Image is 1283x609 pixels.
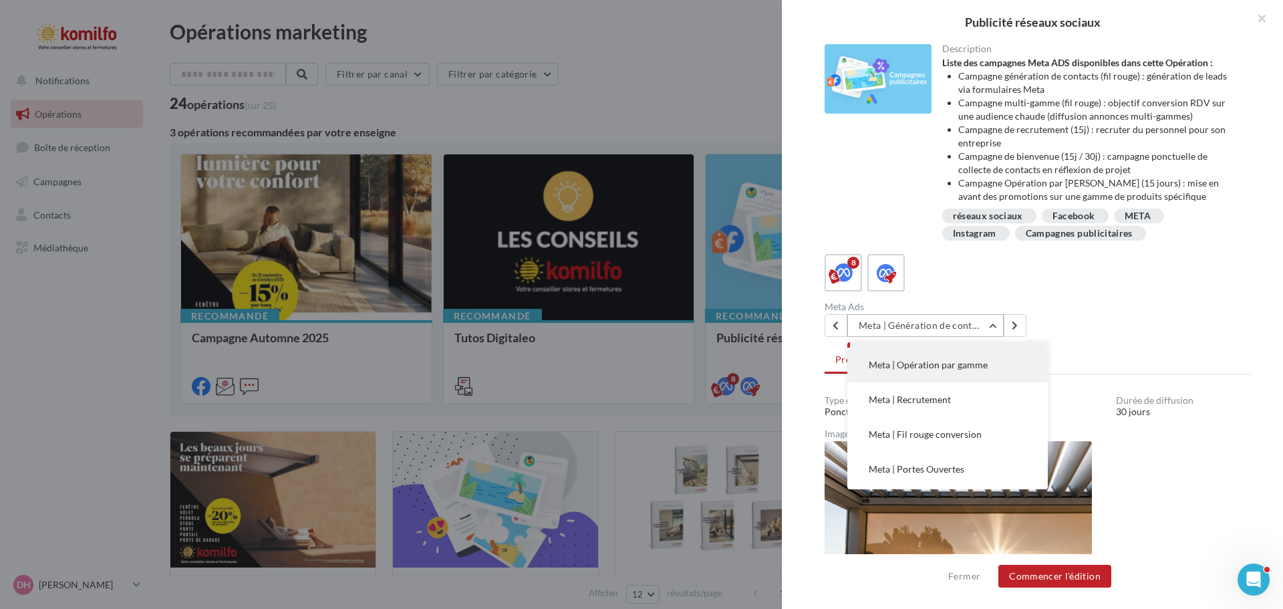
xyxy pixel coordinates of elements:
span: Meta | Fil rouge conversion [869,429,982,440]
button: Fermer [943,568,986,584]
button: Meta | Fil rouge conversion [847,417,1048,452]
div: Durée de diffusion [1116,396,1251,405]
div: Image de prévisualisation [825,429,1251,439]
span: Meta | Portes Ouvertes [869,463,964,475]
strong: Liste des campagnes Meta ADS disponibles dans cette Opération : [942,57,1213,68]
div: 30 jours [1116,405,1251,418]
div: Ponctuel [825,405,960,418]
li: Campagne multi-gamme (fil rouge) : objectif conversion RDV sur une audience chaude (diffusion ann... [958,96,1241,123]
li: Campagne de recrutement (15j) : recruter du personnel pour son entreprise [958,123,1241,150]
div: META [1125,211,1151,221]
div: Facebook [1052,211,1095,221]
div: Type de campagne [825,396,960,405]
button: Meta | Génération de contacts [847,314,1004,337]
div: Campagnes publicitaires [1026,229,1133,239]
button: Commencer l'édition [998,565,1111,588]
div: Instagram [953,229,996,239]
button: Meta | Opération par gamme [847,348,1048,382]
div: Description [942,44,1241,53]
li: Campagne génération de contacts (fil rouge) : génération de leads via formulaires Meta [958,70,1241,96]
span: Meta | Recrutement [869,394,951,405]
span: Meta | Opération par gamme [869,359,988,370]
li: Campagne de bienvenue (15j / 30j) : campagne ponctuelle de collecte de contacts en réflexion de p... [958,150,1241,176]
iframe: Intercom live chat [1238,564,1270,596]
button: Meta | Portes Ouvertes [847,452,1048,487]
div: réseaux sociaux [953,211,1023,221]
div: Publicité réseaux sociaux [803,16,1262,28]
div: 8 [847,257,859,269]
div: Meta Ads [825,302,1032,312]
button: Meta | Recrutement [847,382,1048,417]
li: Campagne Opération par [PERSON_NAME] (15 jours) : mise en avant des promotions sur une gamme de p... [958,176,1241,203]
